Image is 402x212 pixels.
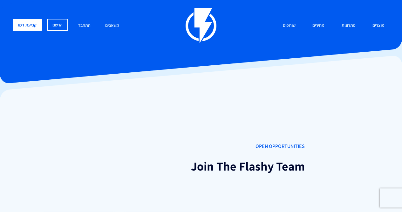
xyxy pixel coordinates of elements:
h1: Join The Flashy Team [97,160,305,173]
a: משאבים [100,19,124,33]
a: מוצרים [368,19,389,33]
a: קביעת דמו [13,19,42,31]
a: הרשם [47,19,68,31]
a: התחבר [73,19,95,33]
a: שותפים [278,19,300,33]
a: פתרונות [337,19,360,33]
span: OPEN OPPORTUNITIES [97,143,305,150]
a: מחירים [308,19,329,33]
